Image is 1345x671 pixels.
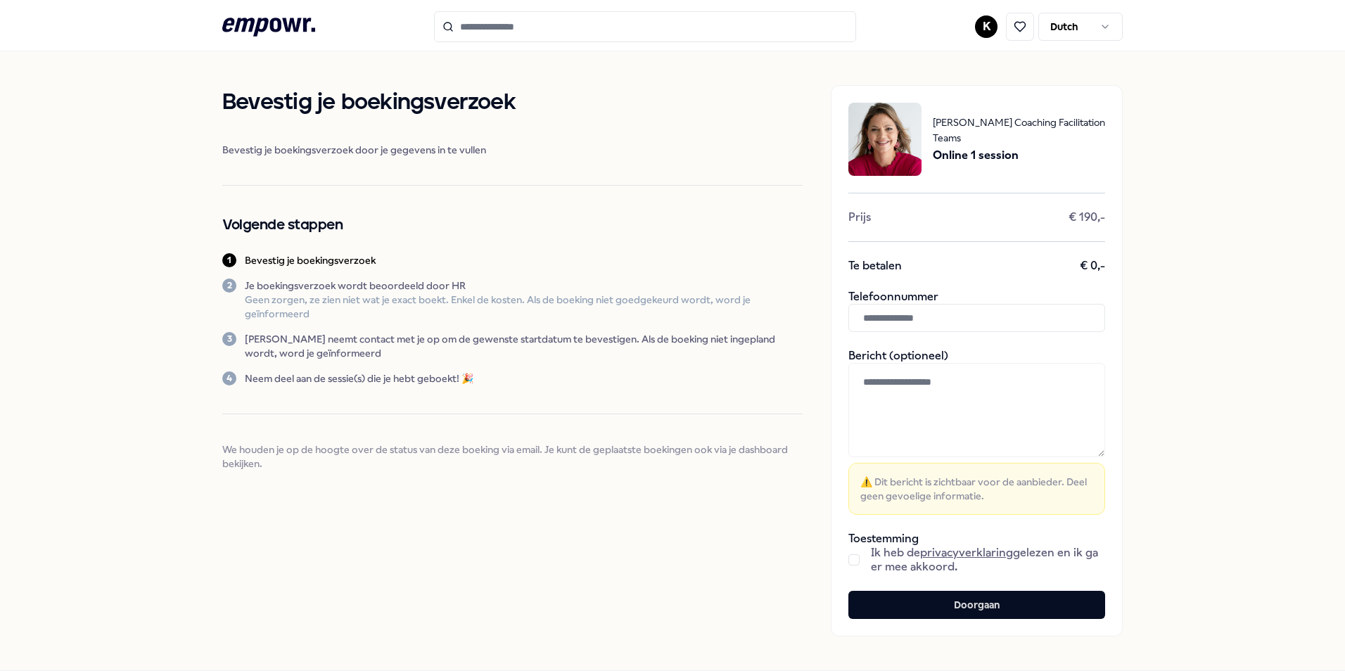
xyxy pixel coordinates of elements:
[848,532,1105,574] div: Toestemming
[245,293,803,321] p: Geen zorgen, ze zien niet wat je exact boekt. Enkel de kosten. Als de boeking niet goedgekeurd wo...
[860,475,1093,503] span: ⚠️ Dit bericht is zichtbaar voor de aanbieder. Deel geen gevoelige informatie.
[245,253,376,267] p: Bevestig je boekingsverzoek
[222,85,803,120] h1: Bevestig je boekingsverzoek
[848,103,922,176] img: package image
[222,332,236,346] div: 3
[848,210,871,224] span: Prijs
[222,253,236,267] div: 1
[871,546,1105,574] span: Ik heb de gelezen en ik ga er mee akkoord.
[975,15,997,38] button: K
[1080,259,1105,273] span: € 0,-
[245,371,473,385] p: Neem deel aan de sessie(s) die je hebt geboekt! 🎉
[222,371,236,385] div: 4
[222,214,803,236] h2: Volgende stappen
[222,143,803,157] span: Bevestig je boekingsverzoek door je gegevens in te vullen
[848,290,1105,332] div: Telefoonnummer
[1069,210,1105,224] span: € 190,-
[848,349,1105,515] div: Bericht (optioneel)
[848,259,902,273] span: Te betalen
[222,442,803,471] span: We houden je op de hoogte over de status van deze boeking via email. Je kunt de geplaatste boekin...
[245,332,803,360] p: [PERSON_NAME] neemt contact met je op om de gewenste startdatum te bevestigen. Als de boeking nie...
[245,279,803,293] p: Je boekingsverzoek wordt beoordeeld door HR
[933,146,1105,165] span: Online 1 session
[920,546,1013,559] a: privacyverklaring
[222,279,236,293] div: 2
[933,115,1105,146] span: [PERSON_NAME] Coaching Facilitation Teams
[848,591,1105,619] button: Doorgaan
[434,11,856,42] input: Search for products, categories or subcategories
